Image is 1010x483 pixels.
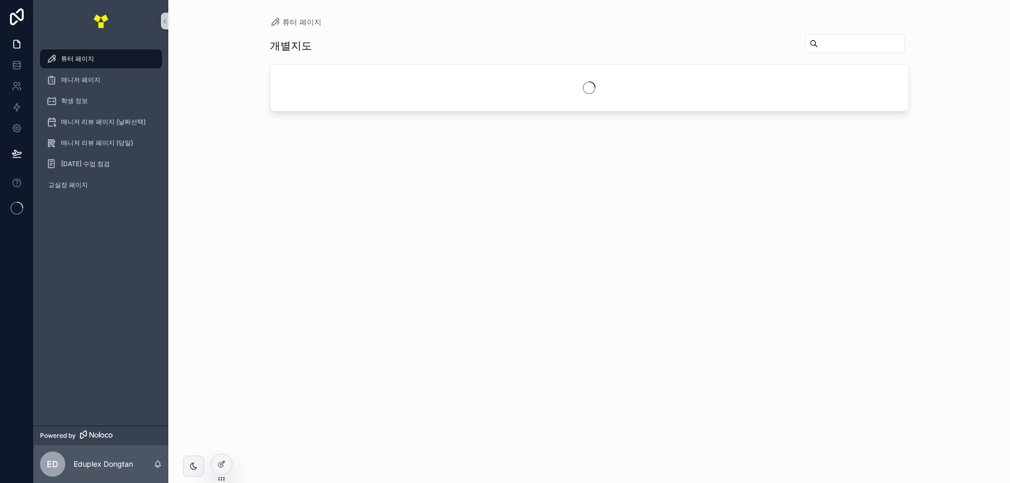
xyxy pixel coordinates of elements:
[40,112,162,131] a: 매니저 리뷰 페이지 (날짜선택)
[47,458,58,470] span: ED
[270,17,321,27] a: 튜터 페이지
[34,426,168,445] a: Powered by
[48,181,88,189] span: 교실장 페이지
[74,459,133,469] p: Eduplex Dongtan
[270,38,312,53] h1: 개별지도
[40,91,162,110] a: 학생 정보
[34,42,168,208] div: scrollable content
[61,139,133,147] span: 매니저 리뷰 페이지 (당일)
[61,76,100,84] span: 매니저 페이지
[61,97,88,105] span: 학생 정보
[40,133,162,152] a: 매니저 리뷰 페이지 (당일)
[61,118,146,126] span: 매니저 리뷰 페이지 (날짜선택)
[40,49,162,68] a: 튜터 페이지
[40,431,76,440] span: Powered by
[282,17,321,27] span: 튜터 페이지
[93,13,109,29] img: App logo
[61,55,94,63] span: 튜터 페이지
[40,70,162,89] a: 매니저 페이지
[61,160,110,168] span: [DATE] 수업 점검
[40,176,162,194] a: 교실장 페이지
[40,155,162,173] a: [DATE] 수업 점검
